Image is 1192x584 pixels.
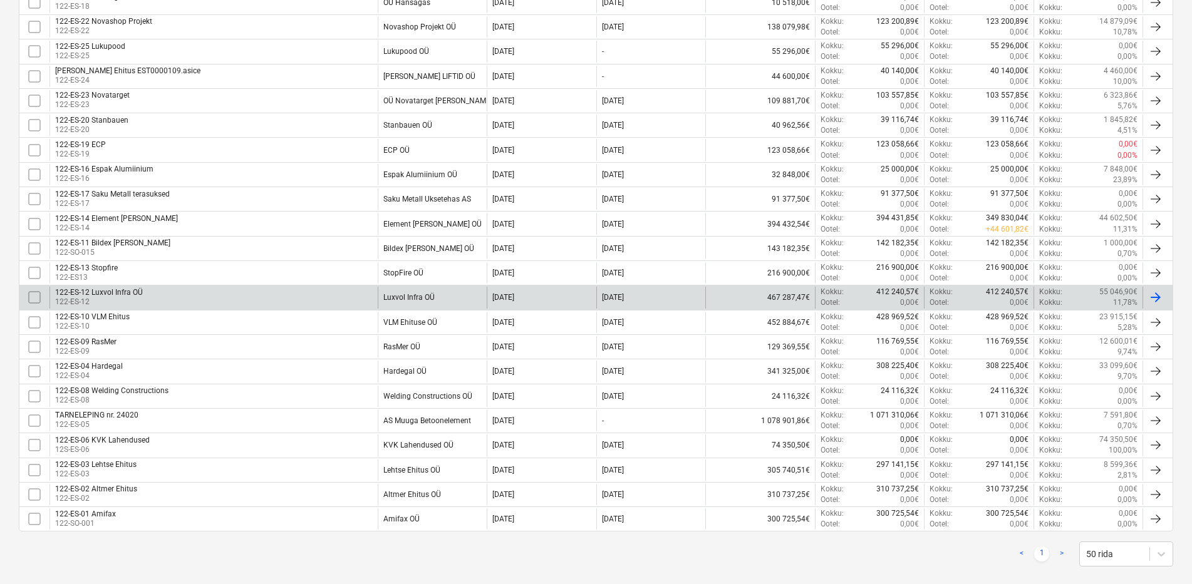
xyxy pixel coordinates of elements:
p: 25 000,00€ [990,164,1029,175]
div: 122-ES-22 Novashop Projekt [55,17,152,26]
p: Ootel : [930,27,949,38]
p: Kokku : [821,312,844,322]
div: [DATE] [492,96,514,105]
div: [DATE] [492,318,514,327]
p: Kokku : [930,262,953,273]
p: 0,00€ [1010,322,1029,333]
p: 0,00€ [900,371,919,382]
p: Kokku : [1039,175,1062,185]
p: Kokku : [821,139,844,150]
p: 7 848,00€ [1104,164,1138,175]
p: 123 200,89€ [876,16,919,27]
div: Hardegal OÜ [383,367,427,376]
p: 23,89% [1113,175,1138,185]
p: Ootel : [930,101,949,111]
p: 394 431,85€ [876,213,919,223]
div: 300 725,54€ [705,508,815,530]
div: 122-ES-20 Stanbauen [55,116,128,125]
div: Lukupood OÜ [383,47,429,56]
p: Kokku : [1039,90,1062,101]
p: Kokku : [930,90,953,101]
p: Ootel : [821,224,840,235]
p: Ootel : [821,297,840,308]
p: Kokku : [821,287,844,297]
p: Ootel : [930,347,949,357]
p: Kokku : [1039,101,1062,111]
div: 24 116,32€ [705,386,815,407]
p: Kokku : [1039,273,1062,284]
p: Kokku : [821,361,844,371]
p: 0,00€ [900,125,919,136]
p: 122-ES-19 [55,149,106,160]
p: 0,00€ [900,248,919,259]
div: [DATE] [602,121,624,130]
p: 122-ES-08 [55,395,168,406]
div: 109 881,70€ [705,90,815,111]
p: Ootel : [930,371,949,382]
div: [PERSON_NAME] Ehitus EST0000109.asice [55,66,200,75]
p: Ootel : [930,51,949,62]
p: 0,00€ [900,27,919,38]
div: Stanbauen OÜ [383,121,432,130]
p: 122-ES-04 [55,371,123,381]
div: [DATE] [602,244,624,253]
p: 0,00€ [900,76,919,87]
p: Kokku : [930,213,953,223]
p: 0,00% [1117,150,1138,161]
p: Kokku : [1039,51,1062,62]
p: Ootel : [821,125,840,136]
p: 4,51% [1117,125,1138,136]
p: 0,00% [1117,199,1138,210]
p: Kokku : [930,139,953,150]
p: Ootel : [930,224,949,235]
p: Kokku : [1039,347,1062,357]
div: Welding Constructions OÜ [383,392,472,401]
p: 0,00% [1117,51,1138,62]
p: Kokku : [821,386,844,396]
div: [DATE] [492,121,514,130]
p: 25 000,00€ [881,164,919,175]
div: [DATE] [492,195,514,203]
p: Kokku : [1039,76,1062,87]
p: 0,00€ [1010,150,1029,161]
p: 0,00€ [1010,347,1029,357]
div: 44 600,00€ [705,66,815,87]
p: Kokku : [1039,199,1062,210]
p: Ootel : [821,175,840,185]
p: Ootel : [930,175,949,185]
p: Kokku : [821,188,844,199]
p: Ootel : [821,101,840,111]
div: VLM Ehituse OÜ [383,318,437,327]
p: 122-ES-14 [55,223,178,233]
p: Kokku : [821,336,844,347]
p: Kokku : [930,238,953,248]
p: 412 240,57€ [876,287,919,297]
p: 122-ES-25 [55,51,125,61]
p: 123 058,66€ [876,139,919,150]
p: Kokku : [1039,3,1062,13]
p: 6 323,86€ [1104,90,1138,101]
div: [DATE] [492,23,514,31]
p: 308 225,40€ [986,361,1029,371]
p: 0,00€ [1010,27,1029,38]
div: 216 900,00€ [705,262,815,284]
p: Kokku : [1039,262,1062,273]
p: 103 557,85€ [986,90,1029,101]
p: 0,00€ [1010,248,1029,259]
p: 412 240,57€ [986,287,1029,297]
p: Kokku : [1039,287,1062,297]
p: Kokku : [1039,336,1062,347]
p: 0,00% [1117,3,1138,13]
div: 55 296,00€ [705,41,815,62]
p: 0,00€ [1010,199,1029,210]
p: 122-ES-24 [55,75,200,86]
p: Ootel : [821,322,840,333]
div: 122-ES-19 ECP [55,140,106,149]
p: Kokku : [930,361,953,371]
p: Ootel : [821,248,840,259]
div: SCHINDLER LIFTID OÜ [383,72,475,81]
div: [DATE] [602,23,624,31]
p: 40 140,00€ [881,66,919,76]
p: 122-ES-22 [55,26,152,36]
p: 10,00% [1113,76,1138,87]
